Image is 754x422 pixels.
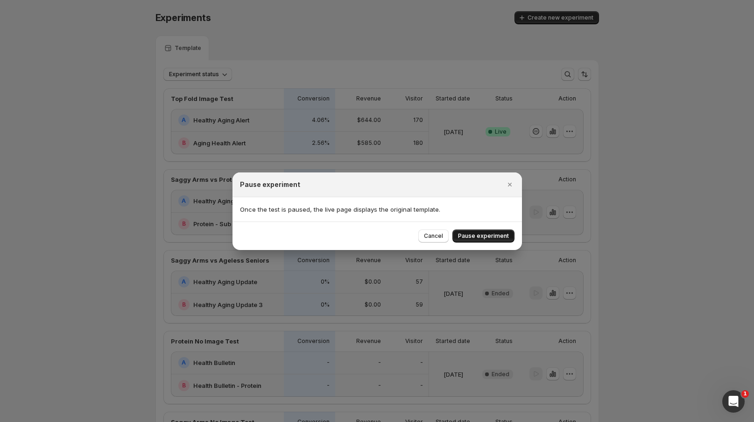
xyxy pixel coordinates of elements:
[240,205,514,214] p: Once the test is paused, the live page displays the original template.
[424,232,443,240] span: Cancel
[418,229,449,243] button: Cancel
[458,232,509,240] span: Pause experiment
[452,229,514,243] button: Pause experiment
[741,390,749,398] span: 1
[240,180,300,189] h2: Pause experiment
[503,178,516,191] button: Close
[722,390,745,413] iframe: Intercom live chat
